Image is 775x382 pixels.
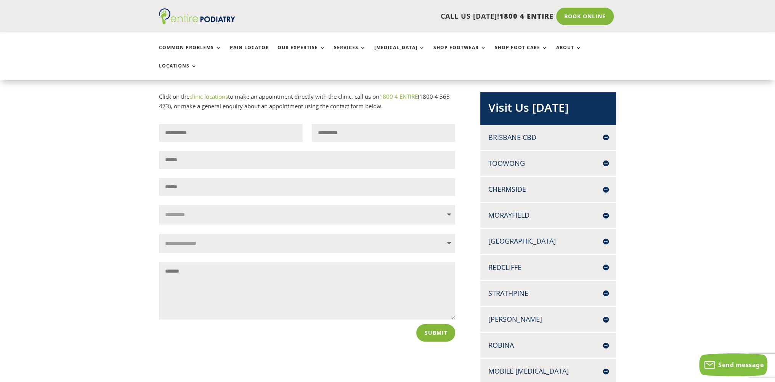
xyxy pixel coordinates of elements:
h4: Brisbane CBD [488,133,608,142]
h4: Redcliffe [488,263,608,272]
h4: Chermside [488,185,608,194]
h4: Toowong [488,159,608,168]
h4: [GEOGRAPHIC_DATA] [488,236,608,246]
h4: Mobile [MEDICAL_DATA] [488,366,608,376]
a: Shop Footwear [433,45,486,61]
a: Entire Podiatry [159,18,235,26]
span: 1800 4 ENTIRE [499,11,554,21]
h4: Morayfield [488,210,608,220]
h4: [PERSON_NAME] [488,315,608,324]
img: logo (1) [159,8,235,24]
a: 1800 4 ENTIRE [379,93,418,100]
a: Locations [159,63,197,80]
a: Common Problems [159,45,221,61]
a: Shop Foot Care [495,45,548,61]
span: Send message [718,361,764,369]
a: clinic locations [189,93,228,100]
button: Send message [699,353,767,376]
a: [MEDICAL_DATA] [374,45,425,61]
p: Click on the to make an appointment directly with the clinic, call us on (1800 4 368 473), or mak... [159,92,456,111]
a: Services [334,45,366,61]
a: Pain Locator [230,45,269,61]
a: About [556,45,582,61]
button: Submit [416,324,455,342]
p: CALL US [DATE]! [265,11,554,21]
a: Our Expertise [278,45,326,61]
h2: Visit Us [DATE] [488,100,608,119]
h4: Strathpine [488,289,608,298]
a: Book Online [556,8,614,25]
h4: Robina [488,340,608,350]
